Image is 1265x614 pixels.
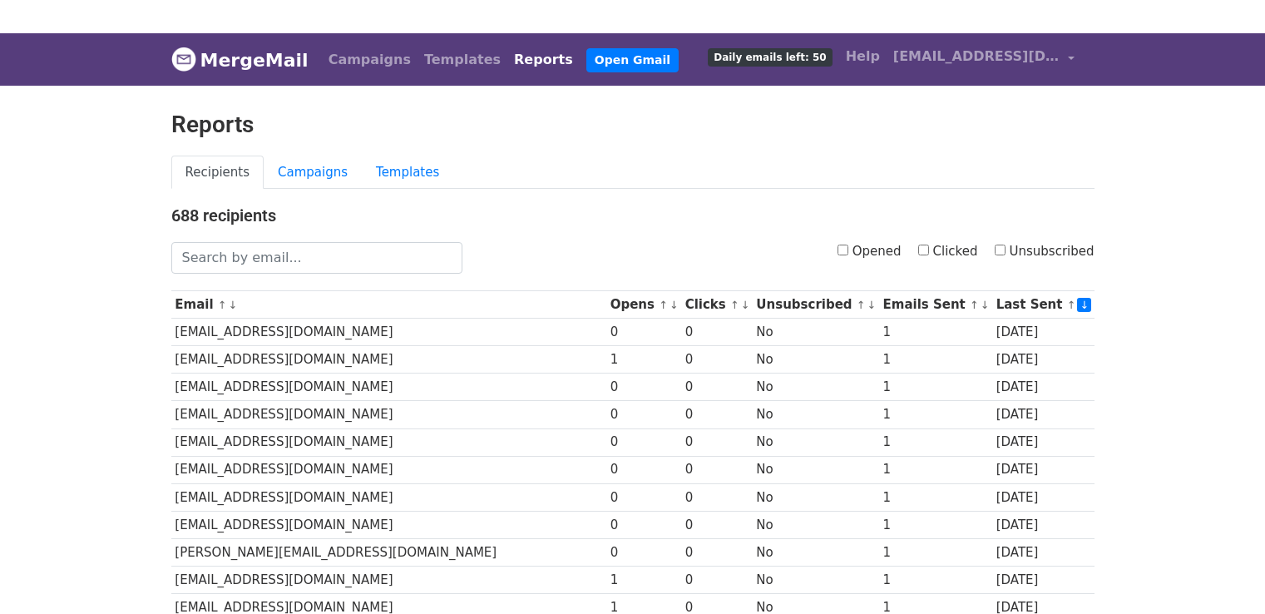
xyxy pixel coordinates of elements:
a: ↑ [1067,299,1076,311]
a: ↑ [857,299,866,311]
th: Emails Sent [879,291,992,319]
td: [EMAIL_ADDRESS][DOMAIN_NAME] [171,428,606,456]
td: 0 [681,456,753,483]
a: Recipients [171,156,264,190]
td: 1 [879,428,992,456]
td: 0 [681,538,753,566]
td: No [753,456,879,483]
td: No [753,401,879,428]
th: Opens [606,291,681,319]
td: 1 [879,319,992,346]
td: 1 [879,511,992,538]
label: Clicked [918,242,978,261]
td: [DATE] [992,374,1095,401]
a: MergeMail [171,42,309,77]
td: 1 [879,538,992,566]
a: [EMAIL_ADDRESS][DOMAIN_NAME] [887,40,1081,79]
td: 0 [681,483,753,511]
td: 0 [681,401,753,428]
td: [DATE] [992,538,1095,566]
td: [EMAIL_ADDRESS][DOMAIN_NAME] [171,456,606,483]
a: Daily emails left: 50 [701,40,838,73]
td: No [753,538,879,566]
a: ↑ [970,299,979,311]
td: [DATE] [992,319,1095,346]
td: 0 [681,511,753,538]
td: 1 [879,374,992,401]
td: [DATE] [992,483,1095,511]
td: [DATE] [992,511,1095,538]
td: No [753,511,879,538]
td: 0 [606,319,681,346]
td: [DATE] [992,567,1095,594]
td: [EMAIL_ADDRESS][DOMAIN_NAME] [171,567,606,594]
td: No [753,319,879,346]
a: Open Gmail [586,48,679,72]
th: Unsubscribed [753,291,879,319]
td: [EMAIL_ADDRESS][DOMAIN_NAME] [171,483,606,511]
span: Daily emails left: 50 [708,48,832,67]
td: [DATE] [992,456,1095,483]
td: No [753,346,879,374]
input: Unsubscribed [995,245,1006,255]
a: ↑ [218,299,227,311]
a: Templates [418,43,507,77]
td: [EMAIL_ADDRESS][DOMAIN_NAME] [171,374,606,401]
a: Reports [507,43,580,77]
td: [PERSON_NAME][EMAIL_ADDRESS][DOMAIN_NAME] [171,538,606,566]
td: No [753,567,879,594]
td: [EMAIL_ADDRESS][DOMAIN_NAME] [171,401,606,428]
td: 0 [681,346,753,374]
td: [EMAIL_ADDRESS][DOMAIN_NAME] [171,319,606,346]
td: 0 [681,567,753,594]
a: ↓ [1077,298,1091,312]
a: ↑ [730,299,739,311]
td: [EMAIL_ADDRESS][DOMAIN_NAME] [171,346,606,374]
img: MergeMail logo [171,47,196,72]
td: 1 [606,567,681,594]
label: Opened [838,242,902,261]
td: [DATE] [992,428,1095,456]
td: No [753,428,879,456]
td: [DATE] [992,346,1095,374]
td: No [753,374,879,401]
label: Unsubscribed [995,242,1095,261]
a: Templates [362,156,453,190]
input: Search by email... [171,242,462,274]
td: 0 [681,428,753,456]
td: No [753,483,879,511]
td: 1 [879,567,992,594]
a: Campaigns [264,156,362,190]
th: Clicks [681,291,753,319]
a: Help [839,40,887,73]
input: Opened [838,245,848,255]
td: 0 [606,511,681,538]
a: ↓ [670,299,679,311]
td: 0 [681,374,753,401]
td: 0 [606,428,681,456]
a: ↓ [741,299,750,311]
span: [EMAIL_ADDRESS][DOMAIN_NAME] [893,47,1060,67]
td: 1 [879,456,992,483]
h4: 688 recipients [171,205,1095,225]
td: 0 [606,483,681,511]
h2: Reports [171,111,1095,139]
a: ↓ [981,299,990,311]
td: 1 [879,346,992,374]
th: Last Sent [992,291,1095,319]
a: ↓ [867,299,877,311]
td: 0 [681,319,753,346]
td: 1 [879,483,992,511]
td: 1 [879,401,992,428]
td: [DATE] [992,401,1095,428]
td: 0 [606,538,681,566]
th: Email [171,291,606,319]
td: 1 [606,346,681,374]
input: Clicked [918,245,929,255]
a: Campaigns [322,43,418,77]
a: ↓ [229,299,238,311]
a: ↑ [659,299,668,311]
td: 0 [606,401,681,428]
td: 0 [606,456,681,483]
td: [EMAIL_ADDRESS][DOMAIN_NAME] [171,511,606,538]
